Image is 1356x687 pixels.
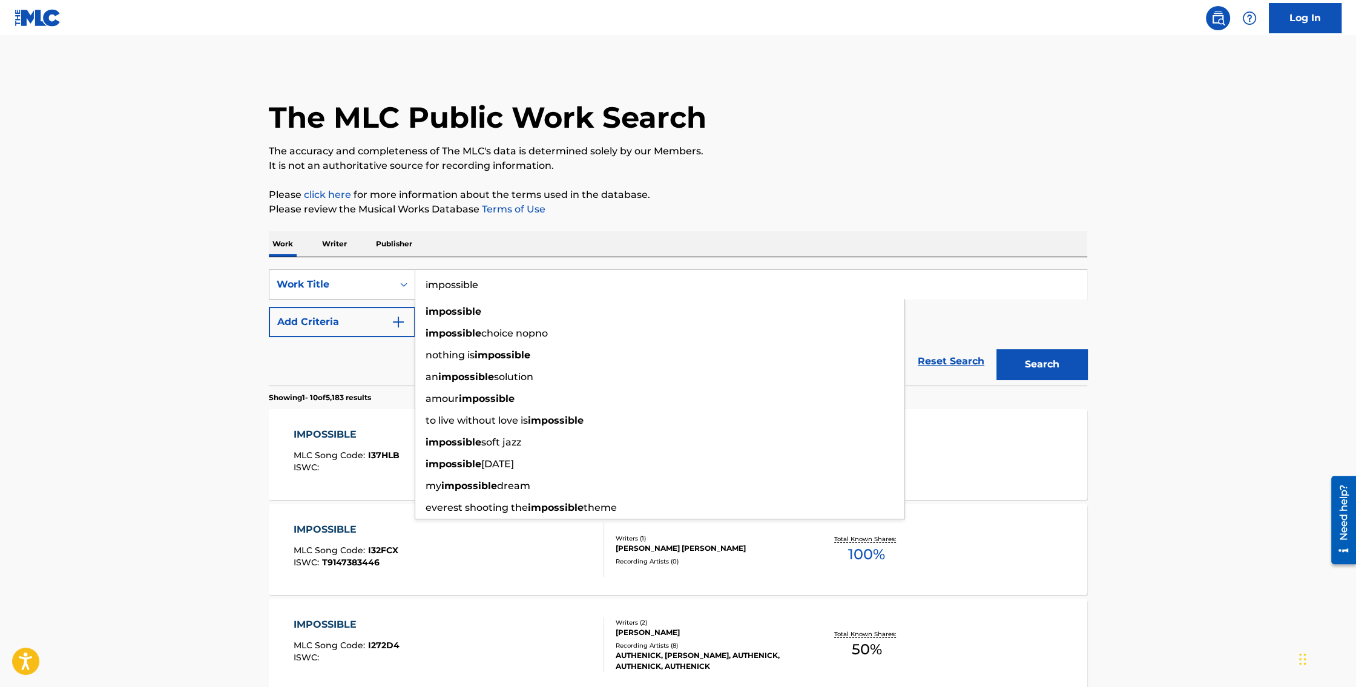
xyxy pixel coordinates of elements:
[372,231,416,257] p: Publisher
[269,504,1087,595] a: IMPOSSIBLEMLC Song Code:I32FCXISWC:T9147383446Writers (1)[PERSON_NAME] [PERSON_NAME]Recording Art...
[438,371,494,383] strong: impossible
[497,480,530,491] span: dream
[616,641,798,650] div: Recording Artists ( 8 )
[269,269,1087,386] form: Search Form
[616,650,798,672] div: AUTHENICK, [PERSON_NAME], AUTHENICK, AUTHENICK, AUTHENICK
[294,522,398,537] div: IMPOSSIBLE
[834,534,899,544] p: Total Known Shares:
[294,450,368,461] span: MLC Song Code :
[494,371,533,383] span: solution
[269,99,706,136] h1: The MLC Public Work Search
[441,480,497,491] strong: impossible
[1299,641,1306,677] div: 拖动
[426,415,528,426] span: to live without love is
[426,306,481,317] strong: impossible
[322,557,380,568] span: T9147383446
[269,159,1087,173] p: It is not an authoritative source for recording information.
[481,327,548,339] span: choice nopno
[1206,6,1230,30] a: Public Search
[528,502,584,513] strong: impossible
[368,450,400,461] span: I37HLB
[269,392,371,403] p: Showing 1 - 10 of 5,183 results
[1211,11,1225,25] img: search
[616,557,798,566] div: Recording Artists ( 0 )
[1295,629,1356,687] div: 聊天小组件
[426,371,438,383] span: an
[616,534,798,543] div: Writers ( 1 )
[294,617,400,632] div: IMPOSSIBLE
[912,348,990,375] a: Reset Search
[426,327,481,339] strong: impossible
[996,349,1087,380] button: Search
[852,639,882,660] span: 50 %
[294,640,368,651] span: MLC Song Code :
[1242,11,1257,25] img: help
[294,652,322,663] span: ISWC :
[479,203,545,215] a: Terms of Use
[475,349,530,361] strong: impossible
[269,144,1087,159] p: The accuracy and completeness of The MLC's data is determined solely by our Members.
[15,9,61,27] img: MLC Logo
[294,427,400,442] div: IMPOSSIBLE
[269,409,1087,500] a: IMPOSSIBLEMLC Song Code:I37HLBISWC:Writers (4)[PERSON_NAME], [PERSON_NAME], [PERSON_NAME] [PERSON...
[368,545,398,556] span: I32FCX
[368,640,400,651] span: I272D4
[426,349,475,361] span: nothing is
[426,393,459,404] span: amour
[616,618,798,627] div: Writers ( 2 )
[481,436,521,448] span: soft jazz
[269,188,1087,202] p: Please for more information about the terms used in the database.
[834,629,899,639] p: Total Known Shares:
[481,458,514,470] span: [DATE]
[584,502,617,513] span: theme
[426,480,441,491] span: my
[269,307,415,337] button: Add Criteria
[1269,3,1341,33] a: Log In
[616,627,798,638] div: [PERSON_NAME]
[269,231,297,257] p: Work
[391,315,406,329] img: 9d2ae6d4665cec9f34b9.svg
[269,202,1087,217] p: Please review the Musical Works Database
[277,277,386,292] div: Work Title
[294,545,368,556] span: MLC Song Code :
[426,458,481,470] strong: impossible
[848,544,885,565] span: 100 %
[304,189,351,200] a: click here
[616,543,798,554] div: [PERSON_NAME] [PERSON_NAME]
[294,557,322,568] span: ISWC :
[528,415,584,426] strong: impossible
[318,231,351,257] p: Writer
[1322,472,1356,569] iframe: Resource Center
[1295,629,1356,687] iframe: Chat Widget
[459,393,515,404] strong: impossible
[1237,6,1262,30] div: Help
[426,436,481,448] strong: impossible
[426,502,528,513] span: everest shooting the
[294,462,322,473] span: ISWC :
